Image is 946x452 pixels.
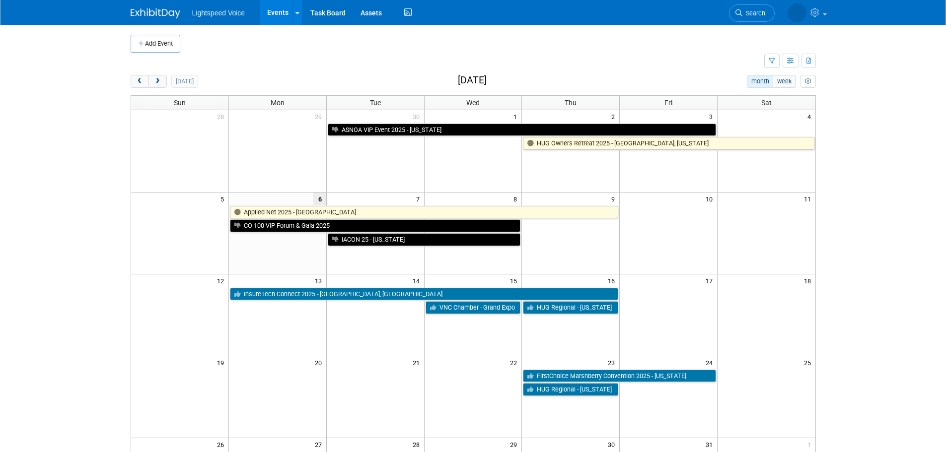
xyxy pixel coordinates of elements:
a: HUG Regional - [US_STATE] [523,383,618,396]
a: Applied Net 2025 - [GEOGRAPHIC_DATA] [230,206,618,219]
span: 23 [607,356,619,369]
button: Add Event [131,35,180,53]
span: 3 [708,110,717,123]
span: Fri [664,99,672,107]
a: ASNOA VIP Event 2025 - [US_STATE] [328,124,716,136]
span: 30 [607,438,619,451]
span: 15 [509,274,521,287]
span: 10 [705,193,717,205]
span: 14 [412,274,424,287]
span: 28 [412,438,424,451]
a: InsureTech Connect 2025 - [GEOGRAPHIC_DATA], [GEOGRAPHIC_DATA] [230,288,618,301]
span: 4 [806,110,815,123]
i: Personalize Calendar [805,78,811,85]
button: prev [131,75,149,88]
span: 19 [216,356,228,369]
span: 29 [314,110,326,123]
span: Tue [370,99,381,107]
span: 21 [412,356,424,369]
span: 11 [803,193,815,205]
button: [DATE] [171,75,198,88]
span: 2 [610,110,619,123]
span: 18 [803,274,815,287]
a: Search [729,4,775,22]
span: Thu [565,99,577,107]
a: CO 100 VIP Forum & Gala 2025 [230,219,521,232]
span: Wed [466,99,480,107]
span: 13 [314,274,326,287]
a: VNC Chamber - Grand Expo [426,301,521,314]
span: 27 [314,438,326,451]
span: 9 [610,193,619,205]
button: next [148,75,167,88]
span: 24 [705,356,717,369]
button: myCustomButton [800,75,815,88]
h2: [DATE] [458,75,487,86]
span: 26 [216,438,228,451]
span: 12 [216,274,228,287]
a: IACON 25 - [US_STATE] [328,233,521,246]
span: 1 [512,110,521,123]
span: Sun [174,99,186,107]
span: 1 [806,438,815,451]
span: 17 [705,274,717,287]
img: ExhibitDay [131,8,180,18]
span: 25 [803,356,815,369]
span: 22 [509,356,521,369]
span: 6 [313,193,326,205]
button: month [747,75,773,88]
span: 30 [412,110,424,123]
span: Lightspeed Voice [192,9,245,17]
a: FirstChoice Marshberry Convention 2025 - [US_STATE] [523,370,716,383]
span: 16 [607,274,619,287]
span: Sat [761,99,772,107]
span: 28 [216,110,228,123]
span: 8 [512,193,521,205]
span: Search [742,9,765,17]
span: 29 [509,438,521,451]
span: Mon [271,99,285,107]
img: Alexis Snowbarger [788,3,806,22]
button: week [773,75,796,88]
span: 5 [219,193,228,205]
span: 31 [705,438,717,451]
span: 7 [415,193,424,205]
span: 20 [314,356,326,369]
a: HUG Owners Retreat 2025 - [GEOGRAPHIC_DATA], [US_STATE] [523,137,814,150]
a: HUG Regional - [US_STATE] [523,301,618,314]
